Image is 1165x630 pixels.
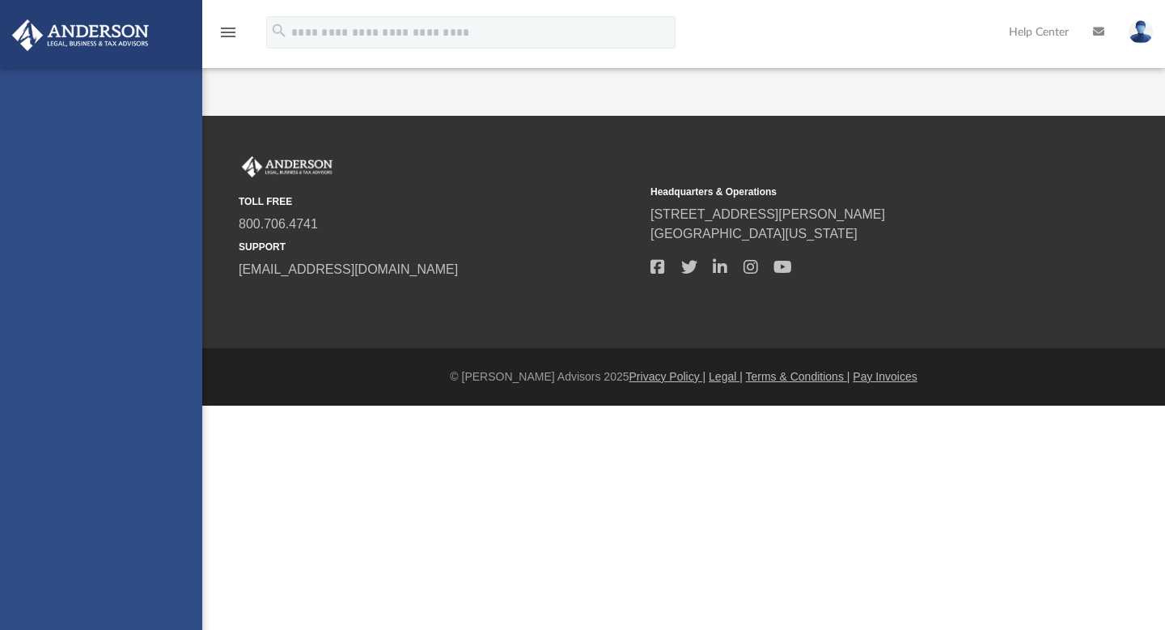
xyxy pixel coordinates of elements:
[650,227,858,241] a: [GEOGRAPHIC_DATA][US_STATE]
[853,370,917,383] a: Pay Invoices
[239,194,639,209] small: TOLL FREE
[1129,20,1153,44] img: User Pic
[218,23,238,42] i: menu
[239,240,639,254] small: SUPPORT
[218,31,238,42] a: menu
[239,156,336,177] img: Anderson Advisors Platinum Portal
[202,368,1165,385] div: © [PERSON_NAME] Advisors 2025
[746,370,850,383] a: Terms & Conditions |
[239,217,318,231] a: 800.706.4741
[709,370,743,383] a: Legal |
[239,262,458,276] a: [EMAIL_ADDRESS][DOMAIN_NAME]
[650,185,1051,199] small: Headquarters & Operations
[629,370,706,383] a: Privacy Policy |
[650,207,885,221] a: [STREET_ADDRESS][PERSON_NAME]
[270,22,288,40] i: search
[7,19,154,51] img: Anderson Advisors Platinum Portal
